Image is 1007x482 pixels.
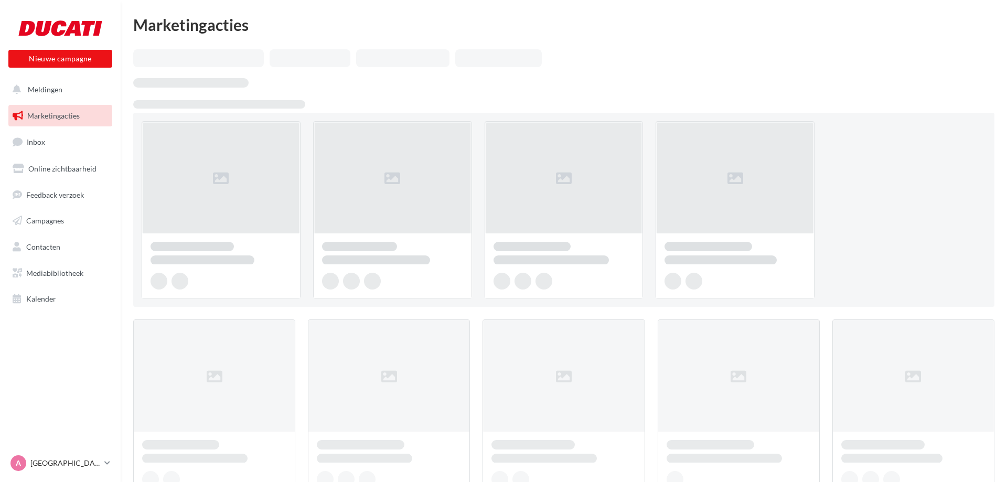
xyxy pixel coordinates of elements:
[6,79,110,101] button: Meldingen
[6,236,114,258] a: Contacten
[26,190,84,199] span: Feedback verzoek
[16,458,21,468] span: A
[8,453,112,473] a: A [GEOGRAPHIC_DATA]
[6,288,114,310] a: Kalender
[30,458,100,468] p: [GEOGRAPHIC_DATA]
[26,242,60,251] span: Contacten
[133,17,994,33] div: Marketingacties
[26,216,64,225] span: Campagnes
[6,158,114,180] a: Online zichtbaarheid
[26,294,56,303] span: Kalender
[6,262,114,284] a: Mediabibliotheek
[6,184,114,206] a: Feedback verzoek
[6,210,114,232] a: Campagnes
[8,50,112,68] button: Nieuwe campagne
[28,164,97,173] span: Online zichtbaarheid
[27,111,80,120] span: Marketingacties
[28,85,62,94] span: Meldingen
[26,269,83,277] span: Mediabibliotheek
[6,105,114,127] a: Marketingacties
[6,131,114,153] a: Inbox
[27,137,45,146] span: Inbox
